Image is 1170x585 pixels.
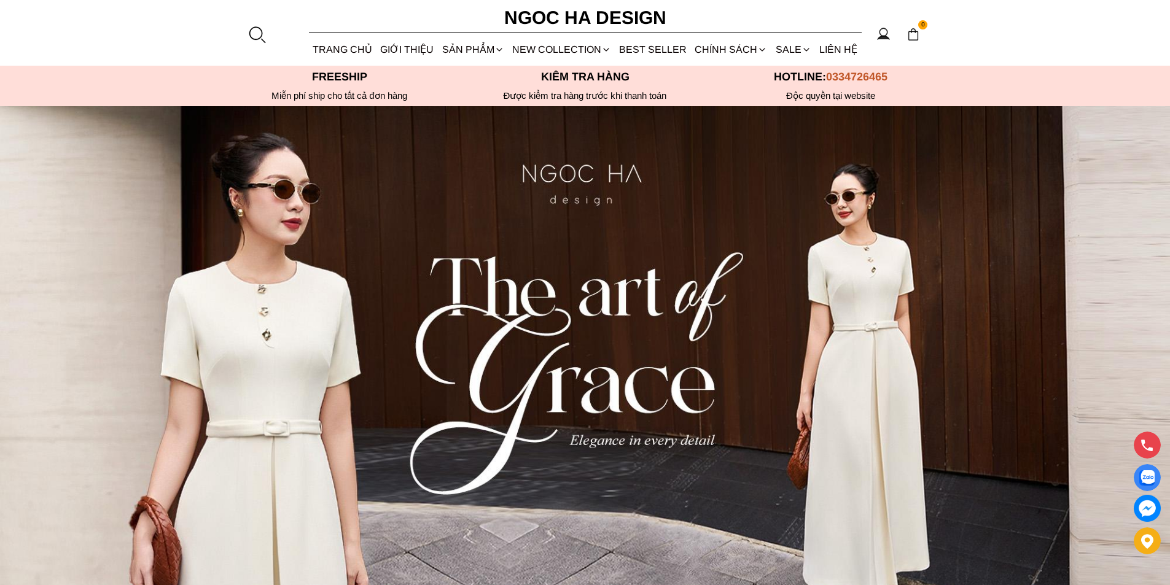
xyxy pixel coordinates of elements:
[309,33,376,66] a: TRANG CHỦ
[217,71,462,83] p: Freeship
[508,33,615,66] a: NEW COLLECTION
[1139,470,1155,486] img: Display image
[376,33,438,66] a: GIỚI THIỆU
[815,33,861,66] a: LIÊN HỆ
[907,28,920,41] img: img-CART-ICON-ksit0nf1
[918,20,928,30] span: 0
[1134,495,1161,522] a: messenger
[708,71,954,83] p: Hotline:
[708,90,954,101] h6: Độc quyền tại website
[438,33,508,66] div: SẢN PHẨM
[691,33,771,66] div: Chính sách
[493,3,677,33] a: Ngoc Ha Design
[1134,464,1161,491] a: Display image
[771,33,815,66] a: SALE
[462,90,708,101] p: Được kiểm tra hàng trước khi thanh toán
[541,71,630,83] font: Kiểm tra hàng
[217,90,462,101] div: Miễn phí ship cho tất cả đơn hàng
[615,33,691,66] a: BEST SELLER
[826,71,887,83] span: 0334726465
